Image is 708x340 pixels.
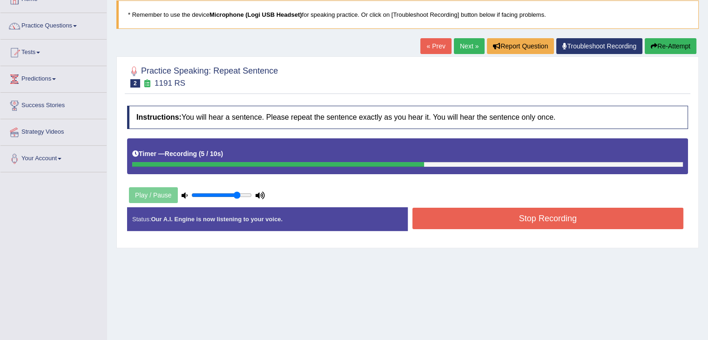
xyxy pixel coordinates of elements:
b: Microphone (Logi USB Headset) [209,11,302,18]
div: Status: [127,207,408,231]
a: « Prev [420,38,451,54]
span: 2 [130,79,140,88]
b: ( [199,150,201,157]
a: Troubleshoot Recording [556,38,642,54]
button: Stop Recording [412,208,684,229]
a: Practice Questions [0,13,107,36]
small: 1191 RS [155,79,185,88]
b: 5 / 10s [201,150,221,157]
blockquote: * Remember to use the device for speaking practice. Or click on [Troubleshoot Recording] button b... [116,0,699,29]
b: Recording [165,150,197,157]
a: Success Stories [0,93,107,116]
b: ) [221,150,223,157]
small: Exam occurring question [142,79,152,88]
a: Tests [0,40,107,63]
button: Report Question [487,38,554,54]
b: Instructions: [136,113,182,121]
h5: Timer — [132,150,223,157]
button: Re-Attempt [645,38,696,54]
a: Next » [454,38,485,54]
a: Your Account [0,146,107,169]
a: Strategy Videos [0,119,107,143]
h4: You will hear a sentence. Please repeat the sentence exactly as you hear it. You will hear the se... [127,106,688,129]
h2: Practice Speaking: Repeat Sentence [127,64,278,88]
strong: Our A.I. Engine is now listening to your voice. [151,216,283,223]
a: Predictions [0,66,107,89]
